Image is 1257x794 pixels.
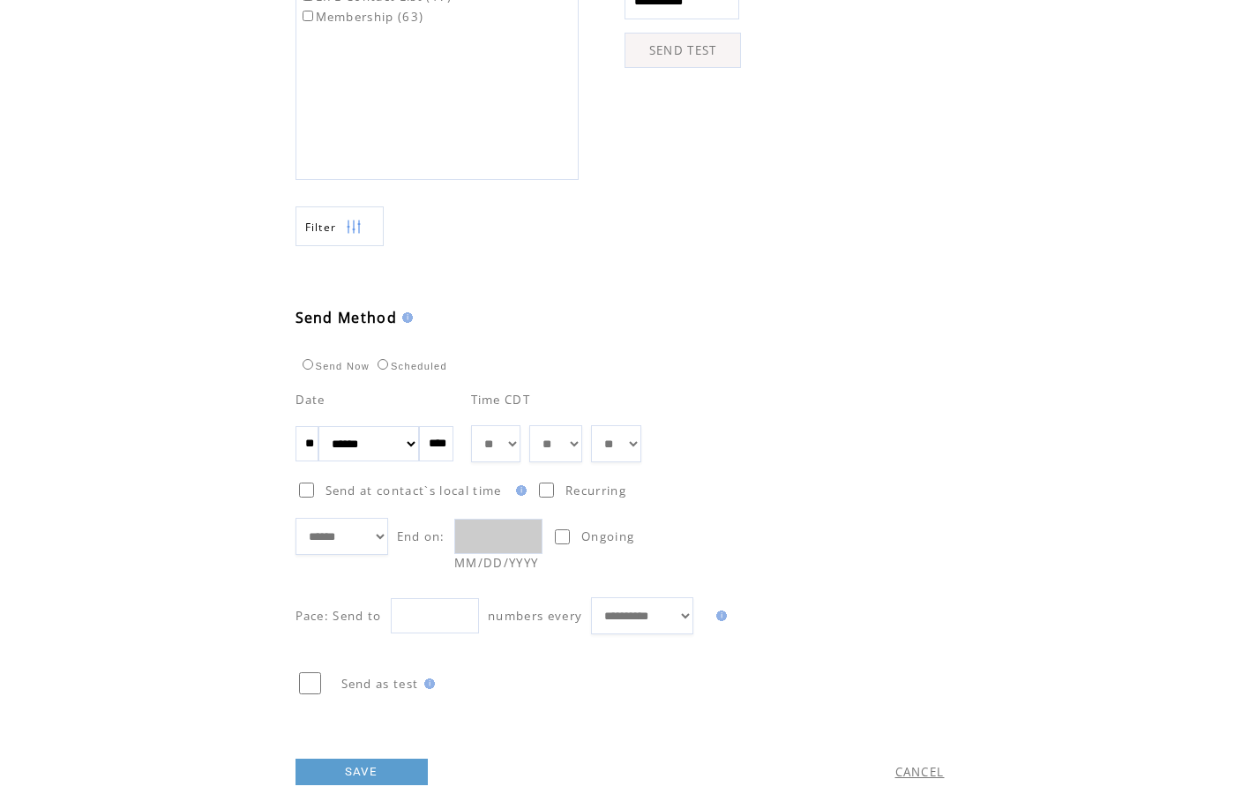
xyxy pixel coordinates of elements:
a: Filter [296,206,384,246]
span: Recurring [565,483,626,498]
span: Ongoing [581,528,634,544]
a: SAVE [296,759,428,785]
input: Membership (63) [303,11,313,21]
label: Scheduled [373,361,447,371]
span: Pace: Send to [296,608,382,624]
span: Show filters [305,220,337,235]
img: help.gif [511,485,527,496]
span: Send Method [296,308,398,327]
label: Membership (63) [299,9,424,25]
span: Date [296,392,325,408]
img: help.gif [711,610,727,621]
a: SEND TEST [625,33,741,68]
span: End on: [397,528,445,544]
span: numbers every [488,608,582,624]
input: Scheduled [378,359,388,370]
img: help.gif [419,678,435,689]
span: Time CDT [471,392,531,408]
span: Send as test [341,676,419,692]
a: CANCEL [895,764,945,780]
span: MM/DD/YYYY [454,555,538,571]
label: Send Now [298,361,370,371]
input: Send Now [303,359,313,370]
span: Send at contact`s local time [325,483,502,498]
img: help.gif [397,312,413,323]
img: filters.png [346,207,362,247]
